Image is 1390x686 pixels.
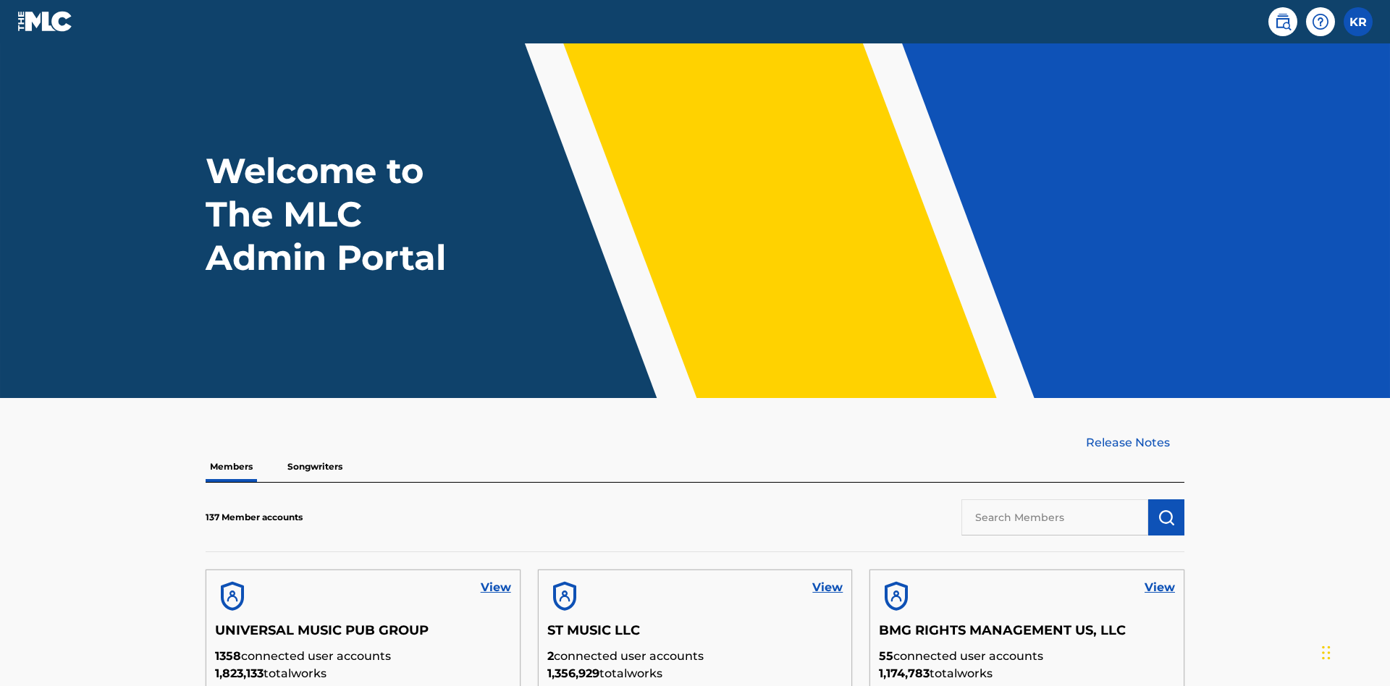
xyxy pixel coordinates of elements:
p: Members [206,452,257,482]
a: Release Notes [1086,434,1184,452]
h5: UNIVERSAL MUSIC PUB GROUP [215,622,511,648]
h5: ST MUSIC LLC [547,622,843,648]
span: 55 [879,649,893,663]
a: View [812,579,843,596]
div: Drag [1322,631,1331,674]
img: help [1312,13,1329,30]
p: total works [547,665,843,682]
h5: BMG RIGHTS MANAGEMENT US, LLC [879,622,1175,648]
img: MLC Logo [17,11,73,32]
img: account [879,579,914,614]
img: Search Works [1158,509,1175,526]
span: 1,823,133 [215,666,264,680]
p: Songwriters [283,452,347,482]
p: connected user accounts [215,648,511,665]
iframe: Chat Widget [1318,617,1390,686]
span: 1,356,929 [547,666,599,680]
h1: Welcome to The MLC Admin Portal [206,149,476,279]
p: 137 Member accounts [206,511,303,524]
div: Help [1306,7,1335,36]
a: View [1145,579,1175,596]
p: connected user accounts [879,648,1175,665]
p: connected user accounts [547,648,843,665]
span: 1358 [215,649,241,663]
div: User Menu [1344,7,1373,36]
a: View [481,579,511,596]
img: account [215,579,250,614]
span: 1,174,783 [879,666,930,680]
p: total works [215,665,511,682]
input: Search Members [961,499,1148,535]
p: total works [879,665,1175,682]
span: 2 [547,649,554,663]
img: search [1274,13,1292,30]
img: account [547,579,582,614]
a: Public Search [1268,7,1297,36]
